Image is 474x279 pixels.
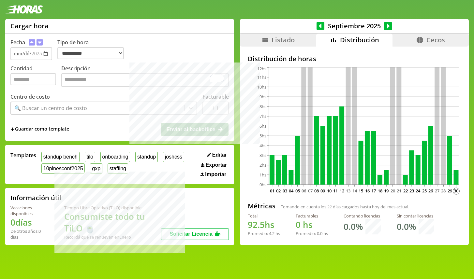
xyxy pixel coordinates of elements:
[100,152,130,162] button: onboarding
[259,182,266,188] tspan: 0hs
[41,163,85,174] button: 10pinesconf2025
[344,221,363,232] h1: 0.0 %
[57,47,124,59] select: Tipo de hora
[324,21,384,30] span: Septiembre 2025
[163,152,184,162] button: joshcss
[64,205,161,211] div: Tiempo Libre Optativo (TiLO) disponible
[205,172,226,177] span: Importar
[359,188,363,194] text: 15
[416,188,421,194] text: 24
[10,126,69,133] span: +Guardar como template
[10,228,49,240] div: De otros años: 0 días
[314,188,319,194] text: 08
[403,188,407,194] text: 22
[61,65,229,89] label: Descripción
[296,219,328,230] h1: hs
[327,204,332,210] span: 22
[272,35,295,44] span: Listado
[320,188,325,194] text: 09
[344,213,381,219] div: Contando licencias
[205,152,229,158] button: Editar
[365,188,370,194] text: 16
[85,152,95,162] button: tilo
[257,84,266,90] tspan: 10hs
[248,230,280,236] div: Promedio: hs
[390,188,395,194] text: 20
[10,93,50,100] label: Centro de costo
[281,204,409,210] span: Tomando en cuenta los días cargados hasta hoy del mes actual.
[397,213,434,219] div: Sin contar licencias
[119,234,131,240] b: Enero
[378,188,382,194] text: 18
[108,163,128,174] button: staffing
[259,162,266,168] tspan: 2hs
[10,73,56,85] input: Cantidad
[317,230,322,236] span: 0.0
[90,163,102,174] button: gxp
[10,126,14,133] span: +
[259,113,266,119] tspan: 7hs
[296,219,301,230] span: 0
[422,188,427,194] text: 25
[282,188,287,194] text: 03
[248,202,275,210] h2: Métricas
[397,221,416,232] h1: 0.0 %
[435,188,439,194] text: 27
[296,213,328,219] div: Facturables
[346,188,350,194] text: 13
[340,188,344,194] text: 12
[161,228,229,240] button: Solicitar Licencia
[10,152,36,159] span: Templates
[259,143,266,148] tspan: 4hs
[10,193,62,202] h2: Información útil
[10,65,61,89] label: Cantidad
[135,152,158,162] button: standup
[10,216,49,228] h1: 0 días
[308,188,312,194] text: 07
[41,152,80,162] button: standup bench
[257,66,266,72] tspan: 12hs
[259,123,266,129] tspan: 6hs
[61,73,229,87] textarea: To enrich screen reader interactions, please activate Accessibility in Grammarly extension settings
[5,5,43,14] img: logotipo
[57,39,129,60] label: Tipo de hora
[248,219,265,230] span: 92.5
[428,188,433,194] text: 26
[333,188,338,194] text: 11
[302,188,306,194] text: 06
[64,211,161,234] h1: Consumiste todo tu TiLO 🍵
[289,188,294,194] text: 04
[248,213,280,219] div: Total
[454,188,458,194] text: 30
[327,188,332,194] text: 10
[426,35,445,44] span: Cecos
[257,74,266,80] tspan: 11hs
[259,152,266,158] tspan: 3hs
[205,162,227,168] span: Exportar
[340,35,379,44] span: Distribución
[352,188,357,194] text: 14
[276,188,281,194] text: 02
[397,188,401,194] text: 21
[259,94,266,100] tspan: 9hs
[448,188,452,194] text: 29
[441,188,446,194] text: 28
[295,188,300,194] text: 05
[248,219,280,230] h1: hs
[199,162,229,168] button: Exportar
[10,21,49,30] h1: Cargar hora
[10,205,49,216] div: Vacaciones disponibles
[170,231,213,237] span: Solicitar Licencia
[248,54,461,63] h2: Distribución de horas
[259,133,266,139] tspan: 5hs
[384,188,389,194] text: 19
[409,188,414,194] text: 23
[202,93,229,100] label: Facturable
[269,230,274,236] span: 4.2
[259,104,266,109] tspan: 8hs
[270,188,274,194] text: 01
[212,152,227,158] span: Editar
[64,234,161,240] div: Recordá que se renuevan en
[10,39,25,46] label: Fecha
[259,172,266,178] tspan: 1hs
